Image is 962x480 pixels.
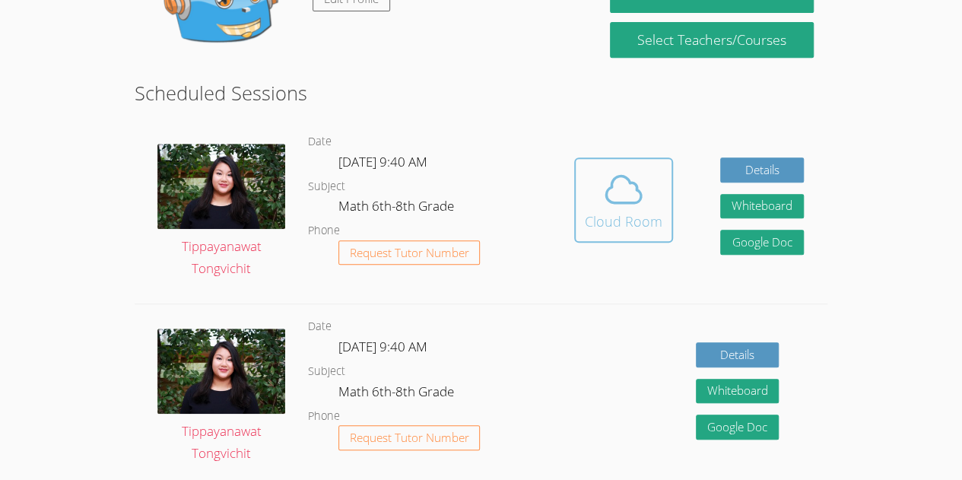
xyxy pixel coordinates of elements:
[696,415,779,440] a: Google Doc
[157,144,285,279] a: Tippayanawat Tongvichit
[308,317,332,336] dt: Date
[338,153,427,170] span: [DATE] 9:40 AM
[308,177,345,196] dt: Subject
[574,157,673,243] button: Cloud Room
[308,132,332,151] dt: Date
[157,144,285,229] img: IMG_0561.jpeg
[720,157,804,183] a: Details
[338,195,457,221] dd: Math 6th-8th Grade
[338,381,457,407] dd: Math 6th-8th Grade
[720,194,804,219] button: Whiteboard
[610,22,813,58] a: Select Teachers/Courses
[350,432,469,443] span: Request Tutor Number
[696,342,779,367] a: Details
[338,338,427,355] span: [DATE] 9:40 AM
[157,329,285,464] a: Tippayanawat Tongvichit
[350,247,469,259] span: Request Tutor Number
[696,379,779,404] button: Whiteboard
[308,221,340,240] dt: Phone
[308,407,340,426] dt: Phone
[308,362,345,381] dt: Subject
[135,78,827,107] h2: Scheduled Sessions
[338,240,481,265] button: Request Tutor Number
[157,329,285,414] img: IMG_0561.jpeg
[720,230,804,255] a: Google Doc
[338,425,481,450] button: Request Tutor Number
[585,211,662,232] div: Cloud Room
